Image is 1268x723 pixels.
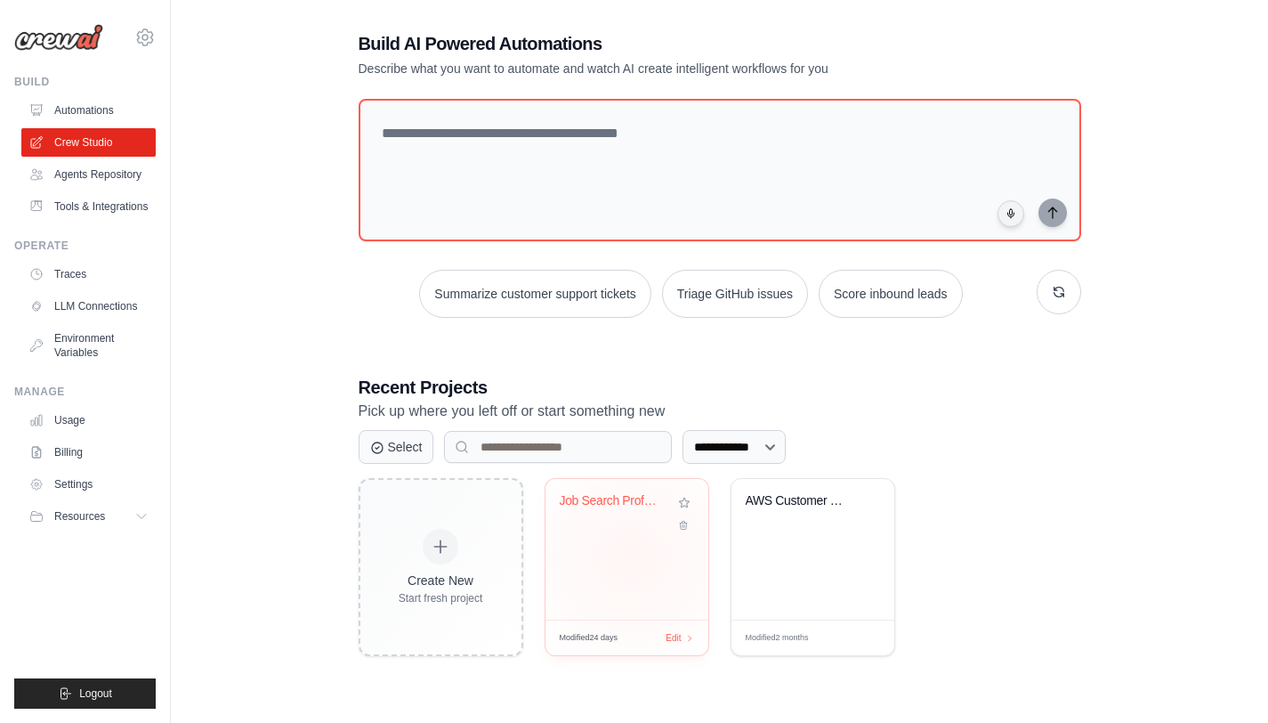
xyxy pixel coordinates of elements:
a: Crew Studio [21,128,156,157]
img: Logo [14,24,103,51]
div: Create New [399,572,483,589]
a: Automations [21,96,156,125]
span: Logout [79,686,112,701]
span: Edit [852,631,867,645]
span: Modified 2 months [746,632,809,645]
p: Pick up where you left off or start something new [359,400,1081,423]
a: Billing [21,438,156,467]
button: Select [359,430,434,464]
a: Settings [21,470,156,499]
p: Describe what you want to automate and watch AI create intelligent workflows for you [359,60,957,77]
button: Click to speak your automation idea [997,200,1024,227]
a: Usage [21,406,156,435]
div: Start fresh project [399,591,483,605]
a: Agents Repository [21,160,156,189]
button: Add to favorites [674,493,694,513]
div: Build [14,75,156,89]
a: LLM Connections [21,292,156,321]
div: AWS Customer Recommendation Engine [746,493,853,509]
button: Get new suggestions [1037,270,1081,314]
span: Modified 24 days [560,632,618,645]
button: Triage GitHub issues [662,270,808,318]
button: Logout [14,678,156,709]
div: Operate [14,239,156,253]
span: Resources [54,509,105,524]
a: Tools & Integrations [21,192,156,221]
div: Job Search Professional Research Automation [560,493,667,509]
div: Manage [14,385,156,399]
button: Delete project [674,516,694,534]
h3: Recent Projects [359,375,1081,400]
button: Summarize customer support tickets [419,270,650,318]
h1: Build AI Powered Automations [359,31,957,56]
a: Environment Variables [21,324,156,367]
button: Resources [21,502,156,531]
a: Traces [21,260,156,288]
span: Edit [666,631,681,645]
button: Score inbound leads [819,270,963,318]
